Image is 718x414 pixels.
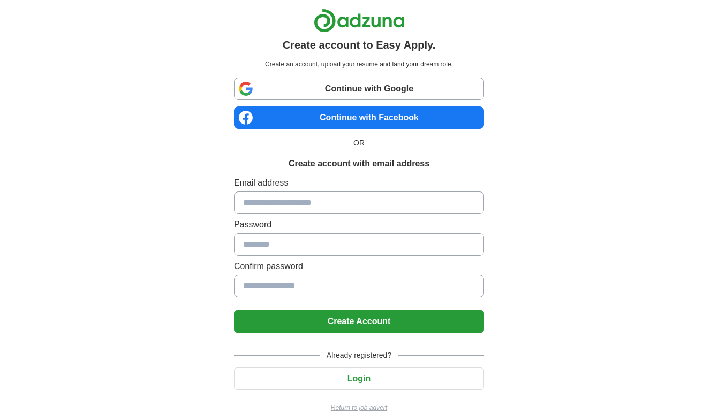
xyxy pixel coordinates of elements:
a: Return to job advert [234,403,484,412]
label: Password [234,218,484,231]
h1: Create account with email address [289,157,429,170]
p: Create an account, upload your resume and land your dream role. [236,59,482,69]
img: Adzuna logo [314,9,405,33]
span: OR [347,137,371,149]
label: Confirm password [234,260,484,273]
span: Already registered? [320,350,398,361]
button: Create Account [234,310,484,333]
label: Email address [234,177,484,189]
button: Login [234,367,484,390]
a: Continue with Facebook [234,106,484,129]
a: Continue with Google [234,78,484,100]
h1: Create account to Easy Apply. [283,37,436,53]
a: Login [234,374,484,383]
